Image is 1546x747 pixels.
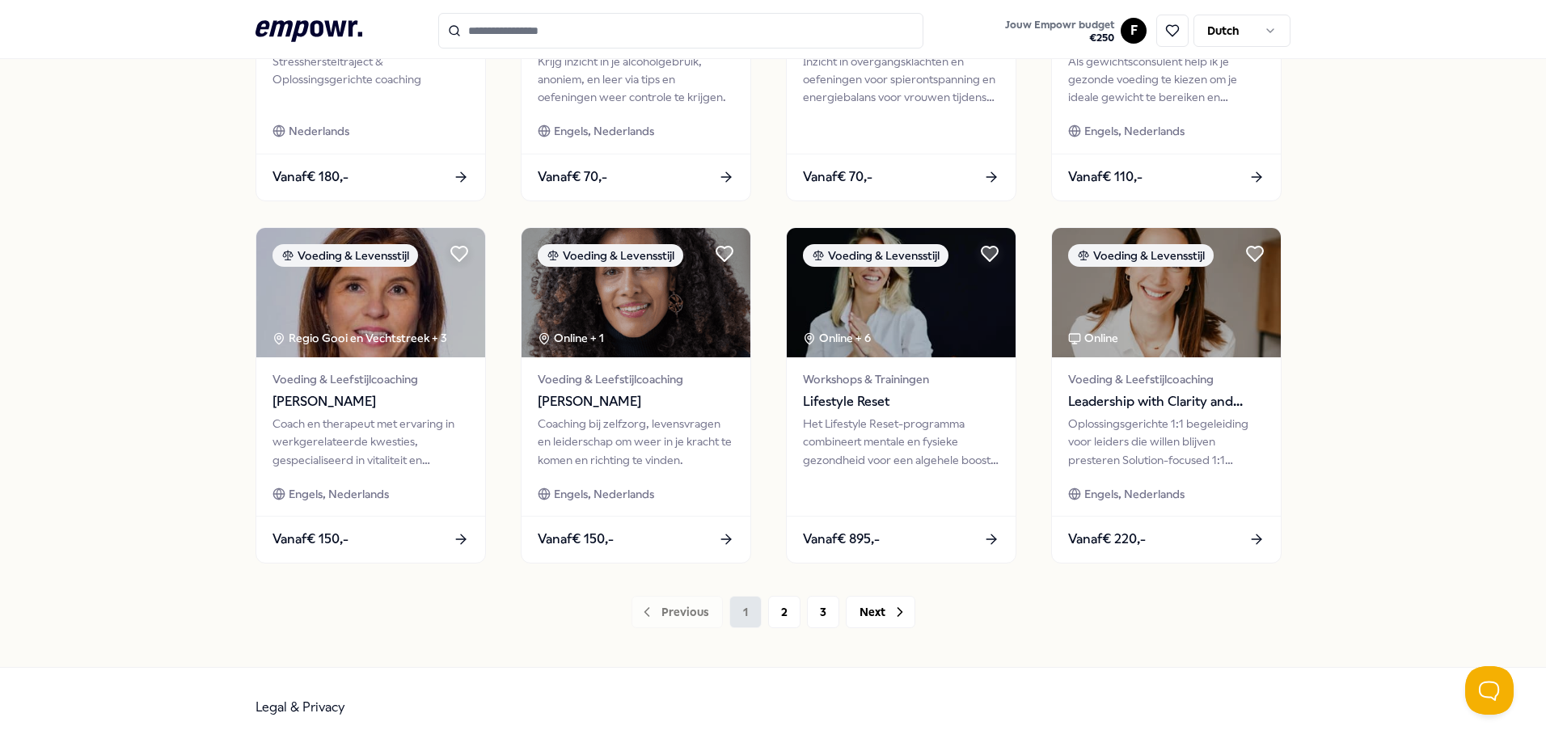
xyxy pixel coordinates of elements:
span: Workshops & Trainingen [803,370,999,388]
span: Engels, Nederlands [1084,485,1185,503]
div: Voeding & Levensstijl [803,244,948,267]
div: Het Lifestyle Reset-programma combineert mentale en fysieke gezondheid voor een algehele boost in... [803,415,999,469]
div: Voeding & Levensstijl [1068,244,1214,267]
span: [PERSON_NAME] [272,391,469,412]
div: Oplossingsgerichte 1:1 begeleiding voor leiders die willen blijven presteren Solution-focused 1:1... [1068,415,1265,469]
span: Voeding & Leefstijlcoaching [272,370,469,388]
button: 3 [807,596,839,628]
span: Vanaf € 220,- [1068,529,1146,550]
button: 2 [768,596,800,628]
span: Nederlands [289,122,349,140]
input: Search for products, categories or subcategories [438,13,923,49]
span: Vanaf € 70,- [538,167,607,188]
img: package image [1052,228,1281,357]
span: [PERSON_NAME] [538,391,734,412]
a: package imageVoeding & LevensstijlOnline + 1Voeding & Leefstijlcoaching[PERSON_NAME]Coaching bij ... [521,227,751,563]
div: Coach en therapeut met ervaring in werkgerelateerde kwesties, gespecialiseerd in vitaliteit en vo... [272,415,469,469]
img: package image [256,228,485,357]
div: Krijg inzicht in je alcoholgebruik, anoniem, en leer via tips en oefeningen weer controle te krij... [538,53,734,107]
div: Voeding & Levensstijl [538,244,683,267]
div: Online + 6 [803,329,871,347]
div: Coaching bij zelfzorg, levensvragen en leiderschap om weer in je kracht te komen en richting te v... [538,415,734,469]
span: Voeding & Leefstijlcoaching [538,370,734,388]
a: Jouw Empowr budget€250 [999,14,1121,48]
span: Vanaf € 895,- [803,529,880,550]
div: Stresshersteltraject & Oplossingsgerichte coaching [272,53,469,107]
span: Jouw Empowr budget [1005,19,1114,32]
span: Engels, Nederlands [289,485,389,503]
span: Vanaf € 150,- [538,529,614,550]
img: package image [787,228,1016,357]
div: Online + 1 [538,329,604,347]
a: package imageVoeding & LevensstijlOnline + 6Workshops & TrainingenLifestyle ResetHet Lifestyle Re... [786,227,1016,563]
button: Jouw Empowr budget€250 [1002,15,1117,48]
button: F [1121,18,1147,44]
img: package image [522,228,750,357]
span: Engels, Nederlands [554,485,654,503]
span: Lifestyle Reset [803,391,999,412]
a: package imageVoeding & LevensstijlRegio Gooi en Vechtstreek + 3Voeding & Leefstijlcoaching[PERSON... [256,227,486,563]
span: Vanaf € 180,- [272,167,348,188]
span: Vanaf € 70,- [803,167,872,188]
span: Engels, Nederlands [554,122,654,140]
iframe: Help Scout Beacon - Open [1465,666,1514,715]
div: Als gewichtsconsulent help ik je gezonde voeding te kiezen om je ideale gewicht te bereiken en be... [1068,53,1265,107]
a: package imageVoeding & LevensstijlOnlineVoeding & LeefstijlcoachingLeadership with Clarity and En... [1051,227,1282,563]
a: Legal & Privacy [256,699,345,715]
button: Next [846,596,915,628]
span: € 250 [1005,32,1114,44]
div: Inzicht in overgangsklachten en oefeningen voor spierontspanning en energiebalans voor vrouwen ti... [803,53,999,107]
div: Regio Gooi en Vechtstreek + 3 [272,329,447,347]
span: Engels, Nederlands [1084,122,1185,140]
span: Vanaf € 110,- [1068,167,1143,188]
span: Voeding & Leefstijlcoaching [1068,370,1265,388]
span: Vanaf € 150,- [272,529,348,550]
span: Leadership with Clarity and Energy [1068,391,1265,412]
div: Voeding & Levensstijl [272,244,418,267]
div: Online [1068,329,1118,347]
